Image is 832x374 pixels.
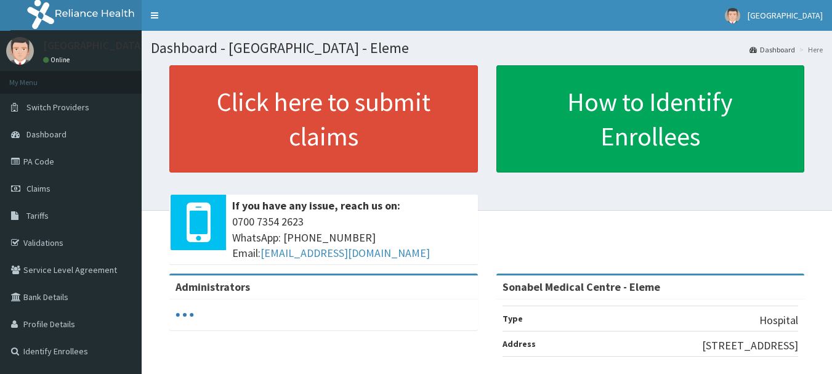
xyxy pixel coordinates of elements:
a: [EMAIL_ADDRESS][DOMAIN_NAME] [261,246,430,260]
a: How to Identify Enrollees [496,65,805,173]
span: Dashboard [26,129,67,140]
svg: audio-loading [176,306,194,324]
a: Online [43,55,73,64]
img: User Image [6,37,34,65]
p: Hospital [759,312,798,328]
li: Here [796,44,823,55]
p: [GEOGRAPHIC_DATA] [43,40,145,51]
b: Type [503,313,523,324]
h1: Dashboard - [GEOGRAPHIC_DATA] - Eleme [151,40,823,56]
span: Tariffs [26,210,49,221]
span: Switch Providers [26,102,89,113]
span: Claims [26,183,50,194]
b: If you have any issue, reach us on: [232,198,400,213]
strong: Sonabel Medical Centre - Eleme [503,280,660,294]
a: Dashboard [749,44,795,55]
p: [STREET_ADDRESS] [702,338,798,354]
a: Click here to submit claims [169,65,478,173]
span: 0700 7354 2623 WhatsApp: [PHONE_NUMBER] Email: [232,214,472,261]
img: User Image [725,8,740,23]
b: Administrators [176,280,250,294]
b: Address [503,338,536,349]
span: [GEOGRAPHIC_DATA] [748,10,823,21]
